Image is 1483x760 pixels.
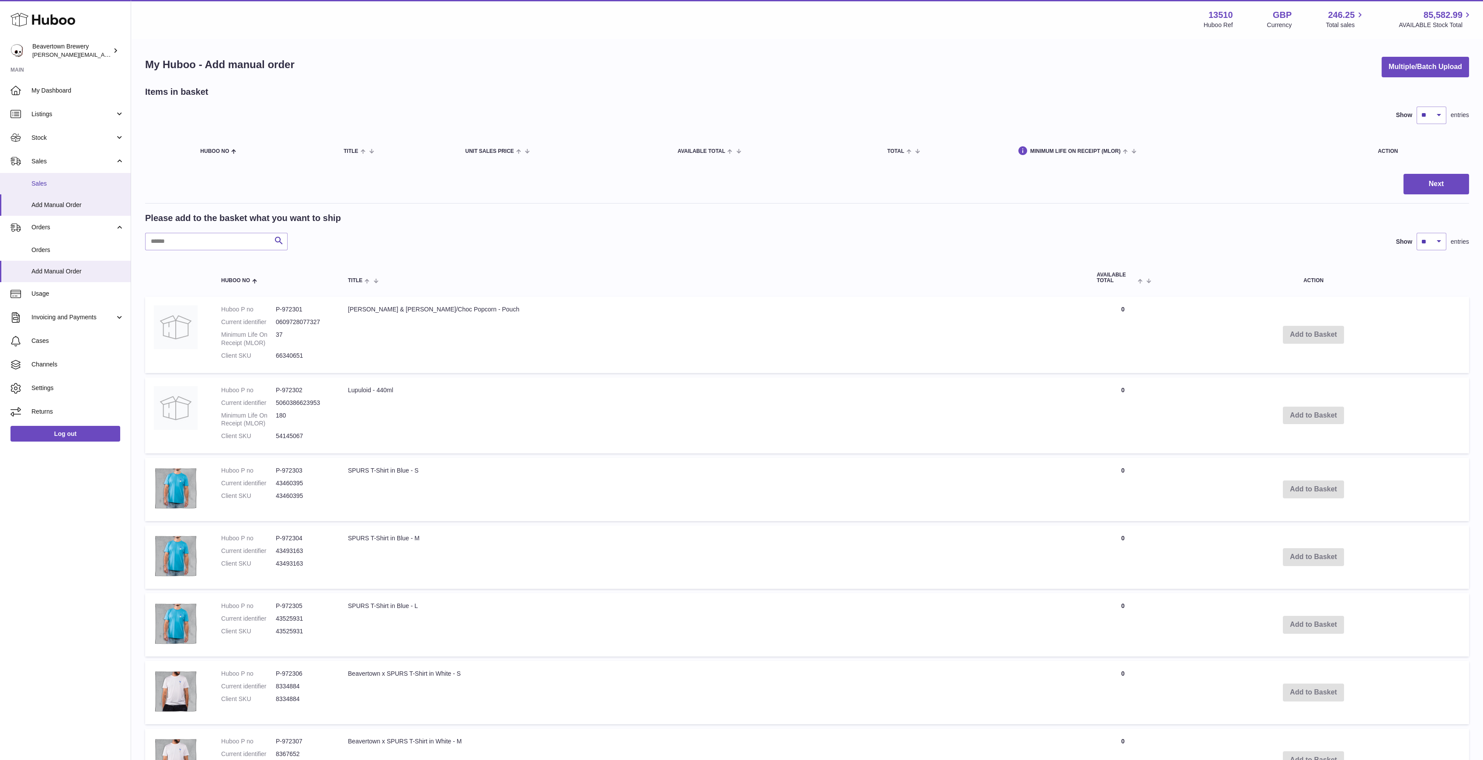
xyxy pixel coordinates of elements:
[276,547,330,555] dd: 43493163
[1209,9,1233,21] strong: 13510
[276,331,330,347] dd: 37
[10,426,120,442] a: Log out
[10,44,24,57] img: Matthew.McCormack@beavertownbrewery.co.uk
[276,352,330,360] dd: 66340651
[1399,21,1473,29] span: AVAILABLE Stock Total
[221,534,276,542] dt: Huboo P no
[221,695,276,703] dt: Client SKU
[145,58,295,72] h1: My Huboo - Add manual order
[221,318,276,326] dt: Current identifier
[276,615,330,623] dd: 43525931
[276,670,330,678] dd: P-972306
[221,547,276,555] dt: Current identifier
[276,682,330,691] dd: 8334884
[1382,57,1469,77] button: Multiple/Batch Upload
[1097,272,1136,283] span: AVAILABLE Total
[339,297,1088,373] td: [PERSON_NAME] & [PERSON_NAME]/Choc Popcorn - Pouch
[348,278,362,283] span: Title
[154,602,198,646] img: SPURS T-Shirt in Blue - L
[339,525,1088,589] td: SPURS T-Shirt in Blue - M
[31,267,124,276] span: Add Manual Order
[887,149,904,154] span: Total
[276,318,330,326] dd: 0609728077327
[221,352,276,360] dt: Client SKU
[31,337,124,345] span: Cases
[1424,9,1462,21] span: 85,582.99
[154,305,198,349] img: Joe & Sephs Caramel/Choc Popcorn - Pouch
[31,384,124,392] span: Settings
[221,627,276,636] dt: Client SKU
[276,411,330,428] dd: 180
[1326,21,1365,29] span: Total sales
[221,479,276,487] dt: Current identifier
[31,180,124,188] span: Sales
[221,750,276,758] dt: Current identifier
[344,149,358,154] span: Title
[276,466,330,475] dd: P-972303
[221,492,276,500] dt: Client SKU
[276,695,330,703] dd: 8334884
[677,149,725,154] span: AVAILABLE Total
[31,86,124,95] span: My Dashboard
[221,432,276,440] dt: Client SKU
[221,305,276,314] dt: Huboo P no
[1088,593,1158,656] td: 0
[154,386,198,430] img: Lupuloid - 440ml
[276,432,330,440] dd: 54145067
[1088,297,1158,373] td: 0
[276,627,330,636] dd: 43525931
[339,593,1088,656] td: SPURS T-Shirt in Blue - L
[221,399,276,407] dt: Current identifier
[1088,525,1158,589] td: 0
[154,670,198,713] img: Beavertown x SPURS T-Shirt in White - S
[276,737,330,746] dd: P-972307
[276,750,330,758] dd: 8367652
[276,305,330,314] dd: P-972301
[32,51,222,58] span: [PERSON_NAME][EMAIL_ADDRESS][PERSON_NAME][DOMAIN_NAME]
[221,466,276,475] dt: Huboo P no
[31,201,124,209] span: Add Manual Order
[221,602,276,610] dt: Huboo P no
[1030,149,1121,154] span: Minimum Life On Receipt (MLOR)
[31,246,124,254] span: Orders
[31,360,124,369] span: Channels
[200,149,229,154] span: Huboo no
[1088,661,1158,724] td: 0
[1378,149,1460,154] div: Action
[221,331,276,347] dt: Minimum Life On Receipt (MLOR)
[276,492,330,500] dd: 43460395
[31,157,115,166] span: Sales
[1403,174,1469,194] button: Next
[31,313,115,321] span: Invoicing and Payments
[221,560,276,568] dt: Client SKU
[31,110,115,118] span: Listings
[154,534,198,578] img: SPURS T-Shirt in Blue - M
[1399,9,1473,29] a: 85,582.99 AVAILABLE Stock Total
[339,661,1088,724] td: Beavertown x SPURS T-Shirt in White - S
[1326,9,1365,29] a: 246.25 Total sales
[1088,458,1158,521] td: 0
[221,670,276,678] dt: Huboo P no
[1328,9,1354,21] span: 246.25
[221,278,250,283] span: Huboo no
[1273,9,1292,21] strong: GBP
[1396,111,1412,119] label: Show
[221,386,276,394] dt: Huboo P no
[1451,238,1469,246] span: entries
[31,290,124,298] span: Usage
[276,534,330,542] dd: P-972304
[221,682,276,691] dt: Current identifier
[276,399,330,407] dd: 5060386623953
[221,615,276,623] dt: Current identifier
[145,212,341,224] h2: Please add to the basket what you want to ship
[1204,21,1233,29] div: Huboo Ref
[339,458,1088,521] td: SPURS T-Shirt in Blue - S
[221,411,276,428] dt: Minimum Life On Receipt (MLOR)
[465,149,514,154] span: Unit Sales Price
[32,42,111,59] div: Beavertown Brewery
[31,134,115,142] span: Stock
[145,86,208,98] h2: Items in basket
[1158,263,1469,292] th: Action
[1088,377,1158,453] td: 0
[221,737,276,746] dt: Huboo P no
